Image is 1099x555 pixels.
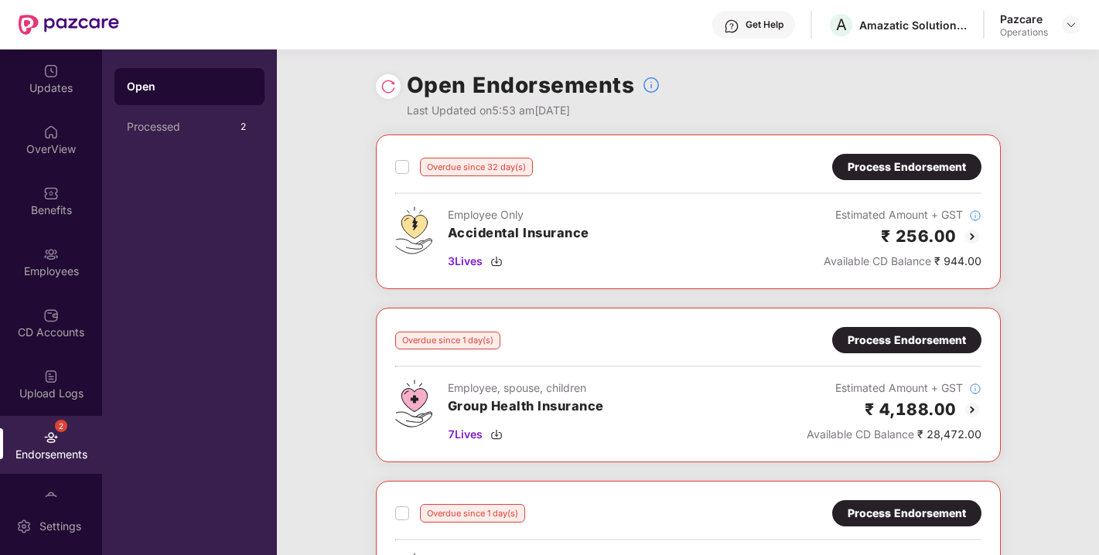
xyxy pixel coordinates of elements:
img: svg+xml;base64,PHN2ZyBpZD0iVXBsb2FkX0xvZ3MiIGRhdGEtbmFtZT0iVXBsb2FkIExvZ3MiIHhtbG5zPSJodHRwOi8vd3... [43,369,59,384]
img: svg+xml;base64,PHN2ZyBpZD0iQ0RfQWNjb3VudHMiIGRhdGEtbmFtZT0iQ0QgQWNjb3VudHMiIHhtbG5zPSJodHRwOi8vd3... [43,308,59,323]
div: Overdue since 32 day(s) [420,158,533,176]
img: svg+xml;base64,PHN2ZyBpZD0iRW1wbG95ZWVzIiB4bWxucz0iaHR0cDovL3d3dy53My5vcmcvMjAwMC9zdmciIHdpZHRoPS... [43,247,59,262]
img: svg+xml;base64,PHN2ZyBpZD0iRG93bmxvYWQtMzJ4MzIiIHhtbG5zPSJodHRwOi8vd3d3LnczLm9yZy8yMDAwL3N2ZyIgd2... [490,255,503,267]
div: Process Endorsement [848,505,966,522]
img: svg+xml;base64,PHN2ZyB4bWxucz0iaHR0cDovL3d3dy53My5vcmcvMjAwMC9zdmciIHdpZHRoPSI0OS4zMjEiIGhlaWdodD... [395,206,432,254]
img: svg+xml;base64,PHN2ZyBpZD0iVXBkYXRlZCIgeG1sbnM9Imh0dHA6Ly93d3cudzMub3JnLzIwMDAvc3ZnIiB3aWR0aD0iMj... [43,63,59,79]
span: 7 Lives [448,426,483,443]
img: New Pazcare Logo [19,15,119,35]
img: svg+xml;base64,PHN2ZyBpZD0iSW5mb18tXzMyeDMyIiBkYXRhLW5hbWU9IkluZm8gLSAzMngzMiIgeG1sbnM9Imh0dHA6Ly... [642,76,660,94]
img: svg+xml;base64,PHN2ZyB4bWxucz0iaHR0cDovL3d3dy53My5vcmcvMjAwMC9zdmciIHdpZHRoPSI0Ny43MTQiIGhlaWdodD... [395,380,432,427]
h1: Open Endorsements [407,68,635,102]
img: svg+xml;base64,PHN2ZyBpZD0iU2V0dGluZy0yMHgyMCIgeG1sbnM9Imh0dHA6Ly93d3cudzMub3JnLzIwMDAvc3ZnIiB3aW... [16,519,32,534]
img: svg+xml;base64,PHN2ZyBpZD0iSG9tZSIgeG1sbnM9Imh0dHA6Ly93d3cudzMub3JnLzIwMDAvc3ZnIiB3aWR0aD0iMjAiIG... [43,124,59,140]
div: Estimated Amount + GST [824,206,981,223]
div: Processed [127,121,234,133]
img: svg+xml;base64,PHN2ZyBpZD0iRW5kb3JzZW1lbnRzIiB4bWxucz0iaHR0cDovL3d3dy53My5vcmcvMjAwMC9zdmciIHdpZH... [43,430,59,445]
img: svg+xml;base64,PHN2ZyBpZD0iUmVsb2FkLTMyeDMyIiB4bWxucz0iaHR0cDovL3d3dy53My5vcmcvMjAwMC9zdmciIHdpZH... [381,79,396,94]
div: 2 [234,117,252,136]
div: Amazatic Solutions Llp [859,18,968,32]
div: Open [127,79,252,94]
div: ₹ 944.00 [824,253,981,270]
h2: ₹ 256.00 [881,223,957,249]
span: Available CD Balance [807,427,914,441]
div: ₹ 28,472.00 [807,426,981,443]
img: svg+xml;base64,PHN2ZyBpZD0iSW5mb18tXzMyeDMyIiBkYXRhLW5hbWU9IkluZm8gLSAzMngzMiIgeG1sbnM9Imh0dHA6Ly... [969,209,981,222]
div: Employee, spouse, children [448,380,604,397]
h2: ₹ 4,188.00 [865,397,957,422]
h3: Accidental Insurance [448,223,589,243]
div: Operations [1000,26,1048,39]
img: svg+xml;base64,PHN2ZyBpZD0iSGVscC0zMngzMiIgeG1sbnM9Imh0dHA6Ly93d3cudzMub3JnLzIwMDAvc3ZnIiB3aWR0aD... [724,19,739,34]
img: svg+xml;base64,PHN2ZyBpZD0iSW5mb18tXzMyeDMyIiBkYXRhLW5hbWU9IkluZm8gLSAzMngzMiIgeG1sbnM9Imh0dHA6Ly... [969,383,981,395]
div: Employee Only [448,206,589,223]
img: svg+xml;base64,PHN2ZyBpZD0iQmFjay0yMHgyMCIgeG1sbnM9Imh0dHA6Ly93d3cudzMub3JnLzIwMDAvc3ZnIiB3aWR0aD... [963,227,981,246]
span: Available CD Balance [824,254,931,267]
div: Process Endorsement [848,332,966,349]
div: Get Help [746,19,783,31]
span: 3 Lives [448,253,483,270]
div: Last Updated on 5:53 am[DATE] [407,102,661,119]
img: svg+xml;base64,PHN2ZyBpZD0iRHJvcGRvd24tMzJ4MzIiIHhtbG5zPSJodHRwOi8vd3d3LnczLm9yZy8yMDAwL3N2ZyIgd2... [1065,19,1077,31]
div: 2 [55,420,67,432]
div: Settings [35,519,86,534]
img: svg+xml;base64,PHN2ZyBpZD0iQmVuZWZpdHMiIHhtbG5zPSJodHRwOi8vd3d3LnczLm9yZy8yMDAwL3N2ZyIgd2lkdGg9Ij... [43,186,59,201]
div: Process Endorsement [848,158,966,175]
div: Overdue since 1 day(s) [420,504,525,523]
span: A [836,15,847,34]
img: svg+xml;base64,PHN2ZyBpZD0iTXlfT3JkZXJzIiBkYXRhLW5hbWU9Ik15IE9yZGVycyIgeG1sbnM9Imh0dHA6Ly93d3cudz... [43,491,59,506]
div: Pazcare [1000,12,1048,26]
div: Overdue since 1 day(s) [395,332,500,349]
h3: Group Health Insurance [448,397,604,417]
img: svg+xml;base64,PHN2ZyBpZD0iRG93bmxvYWQtMzJ4MzIiIHhtbG5zPSJodHRwOi8vd3d3LnczLm9yZy8yMDAwL3N2ZyIgd2... [490,428,503,441]
img: svg+xml;base64,PHN2ZyBpZD0iQmFjay0yMHgyMCIgeG1sbnM9Imh0dHA6Ly93d3cudzMub3JnLzIwMDAvc3ZnIiB3aWR0aD... [963,400,981,419]
div: Estimated Amount + GST [807,380,981,397]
